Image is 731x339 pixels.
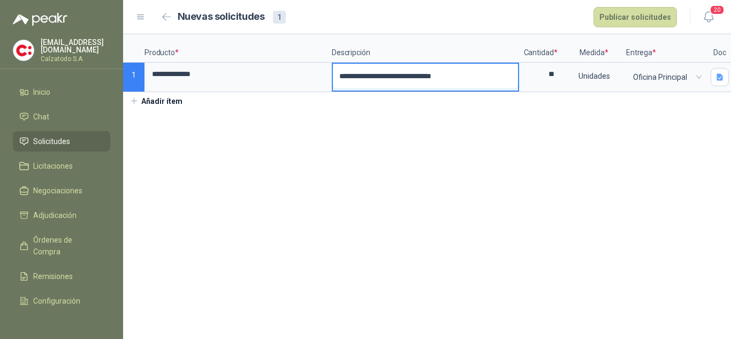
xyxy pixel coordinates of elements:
p: [EMAIL_ADDRESS][DOMAIN_NAME] [41,39,110,54]
span: Negociaciones [33,185,82,197]
img: Logo peakr [13,13,67,26]
span: 20 [710,5,725,15]
div: Unidades [563,64,625,88]
a: Órdenes de Compra [13,230,110,262]
a: Adjudicación [13,205,110,225]
p: Cantidad [519,34,562,63]
span: Oficina Principal [633,69,699,85]
a: Negociaciones [13,180,110,201]
p: Calzatodo S.A. [41,56,110,62]
span: Chat [33,111,49,123]
button: Añadir ítem [123,92,189,110]
a: Configuración [13,291,110,311]
span: Remisiones [33,270,73,282]
span: Configuración [33,295,80,307]
a: Licitaciones [13,156,110,176]
button: Publicar solicitudes [593,7,677,27]
a: Chat [13,107,110,127]
p: 1 [123,63,144,92]
p: Producto [144,34,332,63]
a: Inicio [13,82,110,102]
div: 1 [273,11,286,24]
p: Medida [562,34,626,63]
span: Inicio [33,86,50,98]
a: Remisiones [13,266,110,287]
span: Órdenes de Compra [33,234,100,258]
button: 20 [699,7,718,27]
span: Licitaciones [33,160,73,172]
p: Descripción [332,34,519,63]
span: Adjudicación [33,209,77,221]
img: Company Logo [13,40,34,61]
span: Solicitudes [33,135,70,147]
a: Solicitudes [13,131,110,152]
p: Entrega [626,34,706,63]
h2: Nuevas solicitudes [178,9,265,25]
